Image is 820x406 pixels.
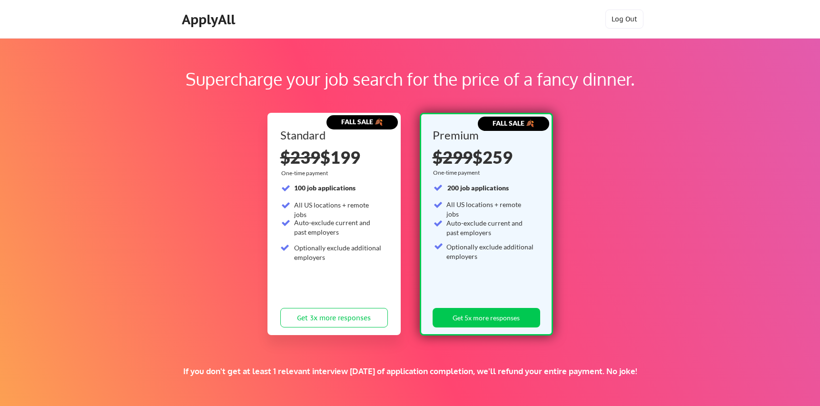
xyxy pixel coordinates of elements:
div: Supercharge your job search for the price of a fancy dinner. [61,66,759,92]
button: Get 5x more responses [433,308,540,327]
div: $259 [433,149,537,166]
div: $199 [280,149,388,166]
strong: FALL SALE 🍂 [493,119,534,127]
div: If you don't get at least 1 relevant interview [DATE] of application completion, we'll refund you... [165,366,655,376]
s: $239 [280,147,320,168]
div: ApplyAll [182,11,238,28]
strong: 200 job applications [447,184,509,192]
strong: 100 job applications [294,184,356,192]
strong: FALL SALE 🍂 [341,118,383,126]
button: Get 3x more responses [280,308,388,327]
div: Premium [433,129,537,141]
div: All US locations + remote jobs [294,200,382,219]
div: Auto-exclude current and past employers [446,218,534,237]
div: Auto-exclude current and past employers [294,218,382,237]
s: $299 [433,147,473,168]
div: Standard [280,129,385,141]
div: All US locations + remote jobs [446,200,534,218]
div: Optionally exclude additional employers [294,243,382,262]
div: One-time payment [433,169,483,177]
button: Log Out [605,10,643,29]
div: Optionally exclude additional employers [446,242,534,261]
div: One-time payment [281,169,331,177]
